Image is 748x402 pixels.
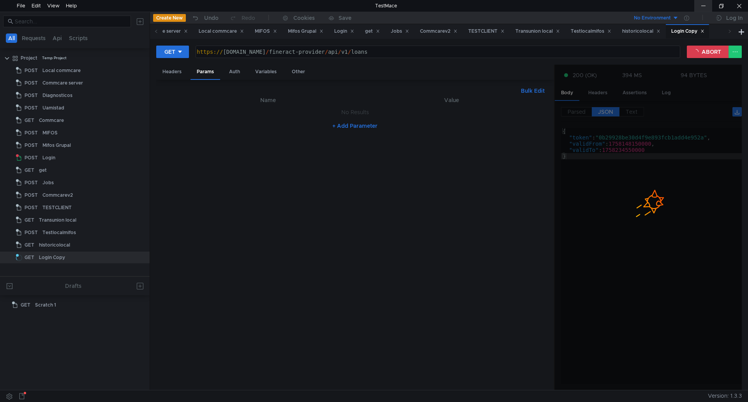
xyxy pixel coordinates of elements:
[391,27,409,35] div: Jobs
[25,65,38,76] span: POST
[362,95,542,105] th: Value
[25,127,38,139] span: POST
[249,65,283,79] div: Variables
[42,152,55,164] div: Login
[19,33,48,43] button: Requests
[35,299,56,311] div: Scratch 1
[293,13,315,23] div: Cookies
[153,14,186,22] button: Create New
[329,121,381,130] button: + Add Parameter
[6,33,17,43] button: All
[242,13,255,23] div: Redo
[186,12,224,24] button: Undo
[25,102,38,114] span: POST
[339,15,351,21] div: Save
[50,33,64,43] button: Api
[42,127,58,139] div: MIFOS
[25,189,38,201] span: POST
[42,52,67,64] div: Temp Project
[67,33,90,43] button: Scripts
[25,202,38,213] span: POST
[39,214,76,226] div: Transunion local
[42,177,54,189] div: Jobs
[25,139,38,151] span: POST
[726,13,743,23] div: Log In
[25,177,38,189] span: POST
[204,13,219,23] div: Undo
[175,95,362,105] th: Name
[25,77,38,89] span: POST
[42,77,83,89] div: Commcare server
[671,27,704,35] div: Login Copy
[341,109,369,116] nz-embed-empty: No Results
[16,254,23,261] span: Loading...
[39,252,65,263] div: Login Copy
[286,65,311,79] div: Other
[42,90,72,101] div: Diagnosticos
[468,27,505,35] div: TESTCLIENT
[708,390,742,402] span: Version: 1.3.3
[21,52,37,64] div: Project
[42,202,72,213] div: TESTCLIENT
[625,12,679,24] button: No Environment
[634,14,671,22] div: No Environment
[140,27,188,35] div: Commcare server
[622,27,660,35] div: historicolocal
[25,252,34,263] span: GET
[39,115,64,126] div: Commcare
[223,65,246,79] div: Auth
[39,239,70,251] div: historicolocal
[224,12,261,24] button: Redo
[42,65,81,76] div: Local commcare
[42,189,73,201] div: Commcarev2
[42,227,76,238] div: Testlocalmifos
[288,27,323,35] div: Mifos Grupal
[25,90,38,101] span: POST
[25,152,38,164] span: POST
[25,115,34,126] span: GET
[25,214,34,226] span: GET
[21,299,30,311] span: GET
[334,27,354,35] div: Login
[156,65,188,79] div: Headers
[156,46,189,58] button: GET
[518,86,548,95] button: Bulk Edit
[420,27,457,35] div: Commcarev2
[42,139,71,151] div: Mifos Grupal
[199,27,244,35] div: Local commcare
[164,48,175,56] div: GET
[65,281,81,291] div: Drafts
[25,227,38,238] span: POST
[571,27,611,35] div: Testlocalmifos
[25,164,34,176] span: GET
[255,27,277,35] div: MIFOS
[515,27,560,35] div: Transunion local
[42,102,64,114] div: Uamistad
[365,27,380,35] div: get
[15,17,126,26] input: Search...
[191,65,220,80] div: Params
[25,239,34,251] span: GET
[687,46,729,58] button: ABORT
[39,164,47,176] div: get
